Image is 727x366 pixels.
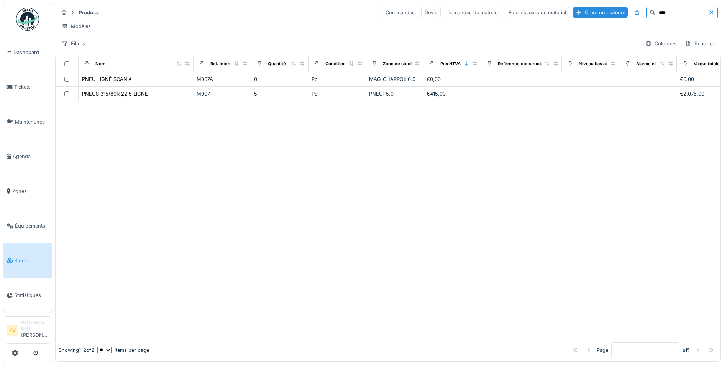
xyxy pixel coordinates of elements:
[682,38,718,49] div: Exporter
[642,38,680,49] div: Colonnes
[440,61,461,67] div: Prix HTVA
[15,222,49,229] span: Équipements
[579,61,620,67] div: Niveau bas atteint ?
[3,139,52,174] a: Agenda
[427,90,478,97] div: €415,00
[427,76,478,83] div: €0,00
[197,90,248,97] div: M007
[383,61,420,67] div: Zone de stockage
[97,346,149,354] div: items per page
[421,7,441,18] div: Devis
[636,61,674,67] div: Alarme niveau bas
[3,174,52,209] a: Zones
[3,104,52,139] a: Maintenance
[82,90,148,97] div: PNEUS 315/80R 22,5 LIGNE
[7,320,49,344] a: FV Gestionnaire local[PERSON_NAME]
[14,292,49,299] span: Statistiques
[312,76,363,83] div: Pc
[3,209,52,244] a: Équipements
[325,61,362,67] div: Conditionnement
[254,90,305,97] div: 5
[58,21,94,32] div: Modèles
[268,61,286,67] div: Quantité
[13,49,49,56] span: Dashboard
[312,90,363,97] div: Pc
[444,7,502,18] div: Demandes de matériel
[254,76,305,83] div: 0
[95,61,105,67] div: Nom
[3,278,52,313] a: Statistiques
[13,153,49,160] span: Agenda
[210,61,235,67] div: Ref. interne
[498,61,548,67] div: Référence constructeur
[573,7,628,18] div: Créer un matériel
[505,7,569,18] div: Fournisseurs de matériel
[16,8,39,31] img: Badge_color-CXgf-gQk.svg
[683,346,690,354] strong: of 1
[58,38,89,49] div: Filtres
[14,83,49,91] span: Tickets
[21,320,49,331] div: Gestionnaire local
[3,70,52,105] a: Tickets
[14,257,49,264] span: Stock
[3,243,52,278] a: Stock
[12,188,49,195] span: Zones
[82,76,132,83] div: PNEU LIGNÉ SCANIA
[7,325,18,336] li: FV
[369,91,394,97] span: PNEU: 5.0
[21,320,49,342] li: [PERSON_NAME]
[15,118,49,125] span: Maintenance
[76,9,102,16] strong: Produits
[382,7,418,18] div: Commandes
[59,346,94,354] div: Showing 1 - 2 of 2
[3,35,52,70] a: Dashboard
[597,346,608,354] div: Page
[197,76,248,83] div: M007A
[694,61,720,67] div: Valeur totale
[369,76,415,82] span: MAG_CHARROI: 0.0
